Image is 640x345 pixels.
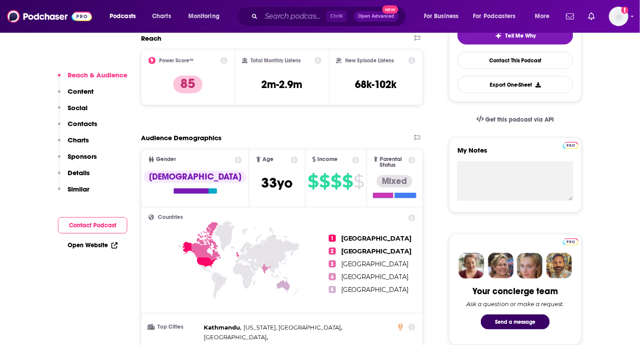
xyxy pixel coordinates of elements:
div: Ask a question or make a request. [466,300,564,307]
h2: New Episode Listens [345,57,394,64]
span: Kathmandu [204,324,240,331]
svg: Add a profile image [621,7,629,14]
button: Similar [58,185,89,201]
div: Mixed [377,175,412,188]
h2: Total Monthly Listens [251,57,301,64]
span: Get this podcast via API [486,116,554,123]
span: [GEOGRAPHIC_DATA] [341,260,409,268]
p: Sponsors [68,152,97,161]
span: 5 [329,286,336,293]
span: 1 [329,235,336,242]
a: Get this podcast via API [469,109,561,130]
span: Charts [152,10,171,23]
button: open menu [103,9,147,23]
span: 2 [329,248,336,255]
button: open menu [182,9,231,23]
span: 4 [329,273,336,280]
button: Reach & Audience [58,71,127,87]
span: For Business [424,10,459,23]
img: User Profile [609,7,629,26]
span: Age [263,157,274,162]
div: Your concierge team [473,286,558,297]
span: [US_STATE], [GEOGRAPHIC_DATA] [244,324,341,331]
button: Export One-Sheet [457,76,573,93]
button: Send a message [481,314,550,330]
p: Reach & Audience [68,71,127,79]
p: 85 [173,76,202,93]
a: Pro website [563,141,579,149]
button: open menu [418,9,470,23]
span: For Podcasters [473,10,516,23]
p: Contacts [68,119,97,128]
button: Details [58,169,90,185]
span: Gender [156,157,176,162]
h2: Audience Demographics [141,134,221,142]
h2: Reach [141,34,161,42]
img: tell me why sparkle [495,32,502,39]
span: 3 [329,261,336,268]
button: open menu [529,9,561,23]
p: Social [68,103,88,112]
img: Jon Profile [546,253,572,279]
span: $ [308,174,318,188]
span: More [535,10,550,23]
span: $ [331,174,341,188]
button: Show profile menu [609,7,629,26]
div: Search podcasts, credits, & more... [245,6,415,27]
img: Podchaser - Follow, Share and Rate Podcasts [7,8,92,25]
span: [GEOGRAPHIC_DATA] [341,273,409,281]
button: Contacts [58,119,97,136]
button: Contact Podcast [58,217,127,234]
span: $ [342,174,353,188]
span: Monitoring [188,10,220,23]
button: Charts [58,136,89,152]
span: Podcasts [110,10,136,23]
h3: 68k-102k [355,78,397,91]
p: Content [68,87,94,96]
span: $ [319,174,330,188]
h3: 2m-2.9m [261,78,302,91]
span: Logged in as nbaderrubenstein [609,7,629,26]
span: $ [354,174,364,188]
a: Show notifications dropdown [563,9,578,24]
img: Jules Profile [517,253,543,279]
span: Ctrl K [326,11,347,22]
span: 33 yo [262,174,293,192]
a: Charts [146,9,176,23]
button: tell me why sparkleTell Me Why [457,26,573,45]
span: Countries [158,215,183,220]
input: Search podcasts, credits, & more... [261,9,326,23]
label: My Notes [457,146,573,161]
img: Sydney Profile [459,253,484,279]
img: Barbara Profile [488,253,514,279]
h2: Power Score™ [159,57,194,64]
h3: Top Cities [149,324,200,330]
span: Open Advanced [358,14,395,19]
span: [GEOGRAPHIC_DATA] [204,334,267,341]
a: Show notifications dropdown [585,9,598,24]
a: Open Website [68,241,118,249]
img: Podchaser Pro [563,142,579,149]
span: [GEOGRAPHIC_DATA] [341,286,409,294]
span: Parental Status [380,157,407,168]
button: Open AdvancedNew [354,11,399,22]
img: Podchaser Pro [563,238,579,245]
p: Details [68,169,90,177]
a: Contact This Podcast [457,52,573,69]
button: Social [58,103,88,120]
span: [GEOGRAPHIC_DATA] [341,234,412,242]
span: Income [318,157,338,162]
p: Charts [68,136,89,144]
a: Pro website [563,237,579,245]
span: New [382,5,398,14]
span: , [204,322,241,333]
span: , [244,322,343,333]
button: Content [58,87,94,103]
span: Tell Me Why [506,32,536,39]
p: Similar [68,185,89,193]
div: [DEMOGRAPHIC_DATA] [144,171,247,183]
span: [GEOGRAPHIC_DATA] [341,247,412,255]
button: Sponsors [58,152,97,169]
span: , [204,333,268,343]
